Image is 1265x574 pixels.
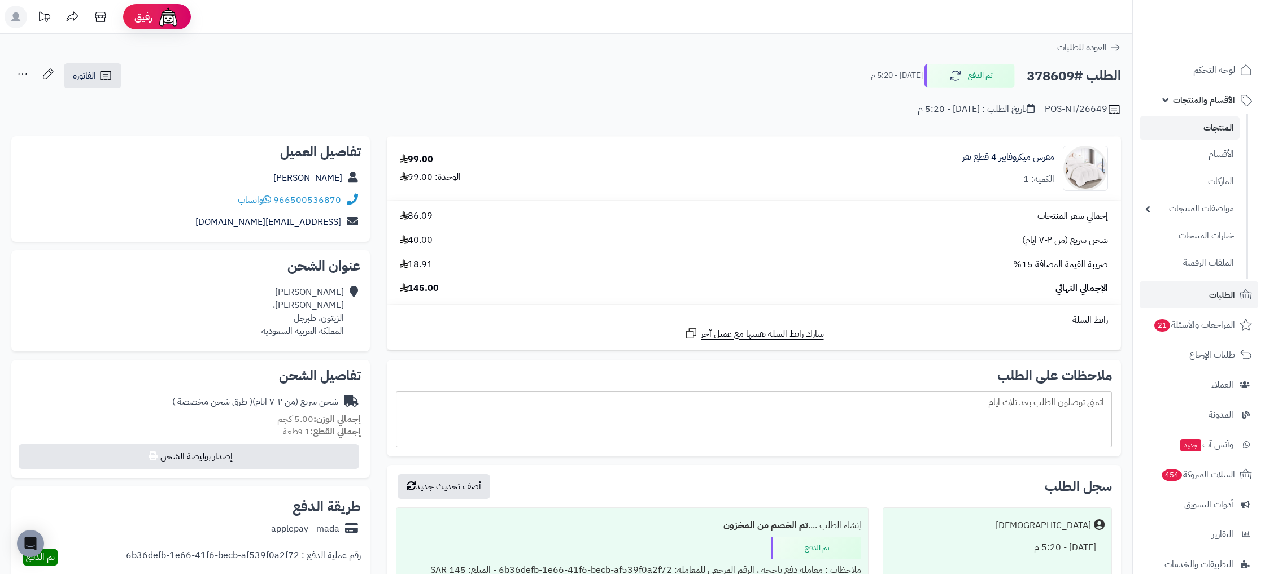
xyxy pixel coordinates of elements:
[962,151,1054,164] a: مفرش ميكروفايبر 4 قطع نفر
[271,523,339,536] div: applepay - mada
[890,537,1105,559] div: [DATE] - 5:20 م
[1045,103,1121,116] div: POS-NT/26649
[403,515,861,537] div: إنشاء الطلب ....
[273,171,342,185] a: [PERSON_NAME]
[1055,282,1108,295] span: الإجمالي النهائي
[1027,64,1121,88] h2: الطلب #378609
[391,314,1116,327] div: رابط السلة
[1211,377,1233,393] span: العملاء
[1209,407,1233,423] span: المدونة
[1140,341,1258,368] a: طلبات الإرجاع
[1161,467,1235,482] span: السلات المتروكة
[1184,497,1233,512] span: أدوات التسويق
[1180,439,1201,451] span: جديد
[1037,210,1108,223] span: إجمالي سعر المنتجات
[1140,142,1240,167] a: الأقسام
[1189,347,1235,363] span: طلبات الإرجاع
[400,258,433,271] span: 18.91
[701,328,824,341] span: شارك رابط السلة نفسها مع عميل آخر
[400,210,433,223] span: 86.09
[172,395,252,408] span: ( طرق شحن مخصصة )
[195,215,341,229] a: [EMAIL_ADDRESS][DOMAIN_NAME]
[1140,281,1258,308] a: الطلبات
[238,193,271,207] a: واتساب
[1193,62,1235,78] span: لوحة التحكم
[17,530,44,557] div: Open Intercom Messenger
[723,519,808,532] b: تم الخصم من المخزون
[1022,234,1108,247] span: شحن سريع (من ٢-٧ ايام)
[1140,56,1258,84] a: لوحة التحكم
[126,549,361,566] div: رقم عملية الدفع : 6b36defb-1e66-41f6-becb-af539f0a2f72
[871,70,923,81] small: [DATE] - 5:20 م
[1140,251,1240,275] a: الملفات الرقمية
[20,145,361,159] h2: تفاصيل العميل
[273,193,341,207] a: 966500536870
[1173,92,1235,108] span: الأقسام والمنتجات
[1063,146,1107,191] img: 1748254022-1-90x90.jpg
[1023,173,1054,186] div: الكمية: 1
[924,64,1015,88] button: تم الدفع
[396,369,1112,382] h2: ملاحظات على الطلب
[172,395,338,408] div: شحن سريع (من ٢-٧ ايام)
[400,171,461,184] div: الوحدة: 99.00
[1140,224,1240,248] a: خيارات المنتجات
[400,234,433,247] span: 40.00
[30,6,58,31] a: تحديثات المنصة
[1212,527,1233,542] span: التقارير
[1140,311,1258,338] a: المراجعات والأسئلة21
[283,425,361,438] small: 1 قطعة
[1161,468,1183,482] span: 454
[1140,116,1240,140] a: المنتجات
[293,500,361,514] h2: طريقة الدفع
[400,282,439,295] span: 145.00
[1140,521,1258,548] a: التقارير
[134,10,152,24] span: رفيق
[310,425,361,438] strong: إجمالي القطع:
[996,519,1091,532] div: [DEMOGRAPHIC_DATA]
[313,412,361,426] strong: إجمالي الوزن:
[1140,461,1258,488] a: السلات المتروكة454
[400,153,433,166] div: 99.00
[1179,437,1233,453] span: وآتس آب
[771,537,861,559] div: تم الدفع
[398,474,490,499] button: أضف تحديث جديد
[64,63,121,88] a: الفاتورة
[20,369,361,382] h2: تفاصيل الشحن
[1164,556,1233,572] span: التطبيقات والخدمات
[261,286,344,337] div: [PERSON_NAME] [PERSON_NAME]، الزيتون، طبرجل المملكة العربية السعودية
[1209,287,1235,303] span: الطلبات
[1154,319,1171,332] span: 21
[1140,401,1258,428] a: المدونة
[1153,317,1235,333] span: المراجعات والأسئلة
[20,259,361,273] h2: عنوان الشحن
[1140,169,1240,194] a: الماركات
[19,444,359,469] button: إصدار بوليصة الشحن
[1140,197,1240,221] a: مواصفات المنتجات
[73,69,96,82] span: الفاتورة
[26,550,55,564] span: تم الدفع
[1140,491,1258,518] a: أدوات التسويق
[1045,480,1112,493] h3: سجل الطلب
[277,412,361,426] small: 5.00 كجم
[1140,431,1258,458] a: وآتس آبجديد
[157,6,180,28] img: ai-face.png
[396,391,1112,447] div: اتمنى توصلون الطلب بعد ثلاث ايام
[1013,258,1108,271] span: ضريبة القيمة المضافة 15%
[918,103,1035,116] div: تاريخ الطلب : [DATE] - 5:20 م
[1057,41,1107,54] span: العودة للطلبات
[1057,41,1121,54] a: العودة للطلبات
[684,327,824,341] a: شارك رابط السلة نفسها مع عميل آخر
[1188,10,1254,33] img: logo-2.png
[1140,371,1258,398] a: العملاء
